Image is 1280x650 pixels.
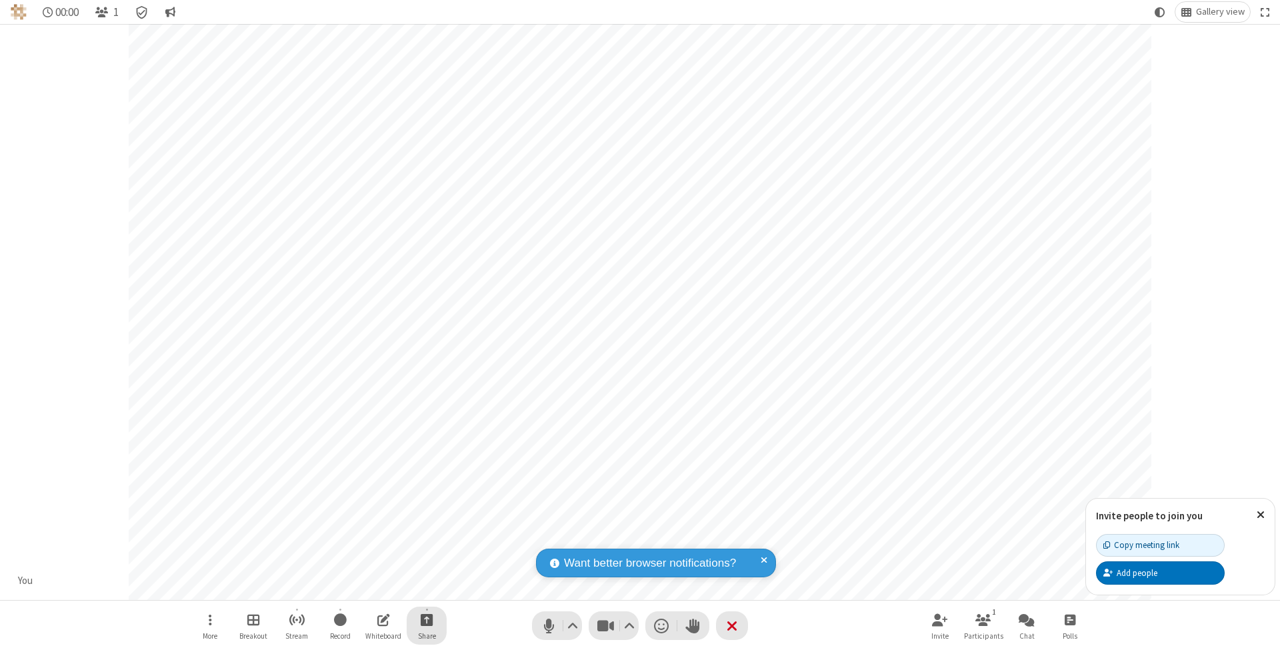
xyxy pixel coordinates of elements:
span: Share [418,632,436,640]
button: Open shared whiteboard [363,607,403,645]
button: End or leave meeting [716,611,748,640]
span: Participants [964,632,1003,640]
button: Video setting [621,611,639,640]
span: Gallery view [1196,7,1245,17]
span: Chat [1019,632,1035,640]
button: Start streaming [277,607,317,645]
label: Invite people to join you [1096,509,1203,522]
button: Start sharing [407,607,447,645]
div: Timer [37,2,85,22]
button: Copy meeting link [1096,534,1225,557]
button: Conversation [159,2,181,22]
button: Manage Breakout Rooms [233,607,273,645]
button: Close popover [1247,499,1275,531]
button: Send a reaction [645,611,677,640]
img: QA Selenium DO NOT DELETE OR CHANGE [11,4,27,20]
span: Stream [285,632,308,640]
span: 1 [113,6,119,19]
span: Record [330,632,351,640]
button: Invite participants (⌘+Shift+I) [920,607,960,645]
div: Meeting details Encryption enabled [129,2,155,22]
button: Open chat [1007,607,1047,645]
button: Audio settings [564,611,582,640]
button: Fullscreen [1255,2,1275,22]
button: Using system theme [1149,2,1171,22]
div: You [13,573,38,589]
button: Stop video (⌘+Shift+V) [589,611,639,640]
span: Whiteboard [365,632,401,640]
span: Breakout [239,632,267,640]
button: Start recording [320,607,360,645]
span: 00:00 [55,6,79,19]
button: Open participant list [963,607,1003,645]
span: More [203,632,217,640]
button: Change layout [1175,2,1250,22]
button: Open participant list [89,2,124,22]
div: Copy meeting link [1103,539,1179,551]
span: Polls [1063,632,1077,640]
button: Open menu [190,607,230,645]
button: Mute (⌘+Shift+A) [532,611,582,640]
span: Invite [931,632,949,640]
button: Raise hand [677,611,709,640]
button: Open poll [1050,607,1090,645]
button: Add people [1096,561,1225,584]
span: Want better browser notifications? [564,555,736,572]
div: 1 [989,606,1000,618]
